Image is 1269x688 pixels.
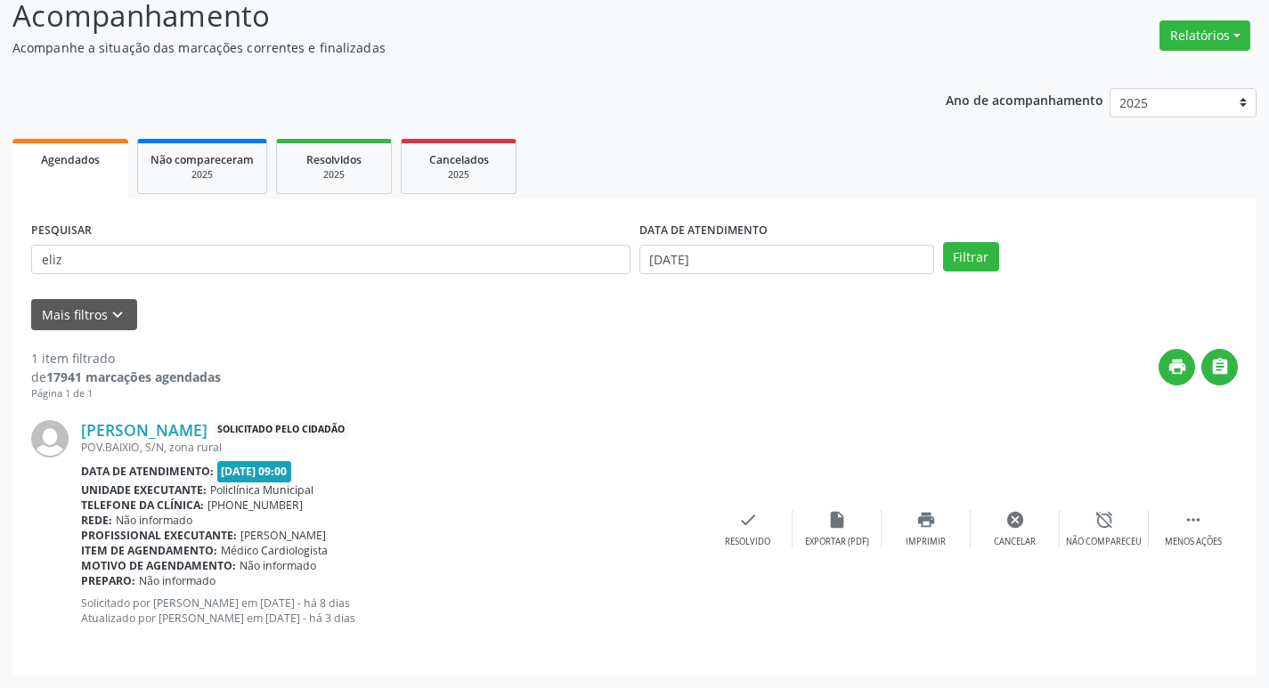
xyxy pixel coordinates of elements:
[994,536,1036,548] div: Cancelar
[1066,536,1142,548] div: Não compareceu
[46,368,221,385] strong: 17941 marcações agendadas
[31,299,137,330] button: Mais filtroskeyboard_arrow_down
[81,498,204,513] b: Telefone da clínica:
[1005,510,1025,530] i: cancel
[81,440,704,455] div: POV.BAIXIO, S/N, zona rural
[240,558,316,573] span: Não informado
[289,168,378,182] div: 2025
[116,513,192,528] span: Não informado
[639,217,768,245] label: DATA DE ATENDIMENTO
[41,152,100,167] span: Agendados
[217,461,292,482] span: [DATE] 09:00
[946,88,1103,110] p: Ano de acompanhamento
[1184,510,1203,530] i: 
[906,536,946,548] div: Imprimir
[31,368,221,386] div: de
[207,498,303,513] span: [PHONE_NUMBER]
[81,482,207,498] b: Unidade executante:
[150,168,254,182] div: 2025
[306,152,362,167] span: Resolvidos
[1167,357,1187,376] i: print
[81,528,237,543] b: Profissional executante:
[1210,357,1230,376] i: 
[12,38,883,57] p: Acompanhe a situação das marcações correntes e finalizadas
[31,217,92,245] label: PESQUISAR
[210,482,313,498] span: Policlínica Municipal
[240,528,326,543] span: [PERSON_NAME]
[81,464,214,479] b: Data de atendimento:
[1159,349,1195,385] button: print
[139,573,216,588] span: Não informado
[150,152,254,167] span: Não compareceram
[916,510,936,530] i: print
[414,168,503,182] div: 2025
[81,543,217,558] b: Item de agendamento:
[827,510,847,530] i: insert_drive_file
[31,420,69,457] img: img
[31,245,630,275] input: Nome, CNS
[81,513,112,528] b: Rede:
[81,573,135,588] b: Preparo:
[943,242,999,272] button: Filtrar
[1159,20,1250,51] button: Relatórios
[31,386,221,401] div: Página 1 de 1
[221,543,328,558] span: Médico Cardiologista
[1201,349,1238,385] button: 
[108,305,127,325] i: keyboard_arrow_down
[805,536,869,548] div: Exportar (PDF)
[639,245,934,275] input: Selecione um intervalo
[81,595,704,626] p: Solicitado por [PERSON_NAME] em [DATE] - há 8 dias Atualizado por [PERSON_NAME] em [DATE] - há 3 ...
[1165,536,1222,548] div: Menos ações
[81,558,236,573] b: Motivo de agendamento:
[738,510,758,530] i: check
[214,421,348,440] span: Solicitado pelo cidadão
[1094,510,1114,530] i: alarm_off
[81,420,207,440] a: [PERSON_NAME]
[725,536,770,548] div: Resolvido
[31,349,221,368] div: 1 item filtrado
[429,152,489,167] span: Cancelados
